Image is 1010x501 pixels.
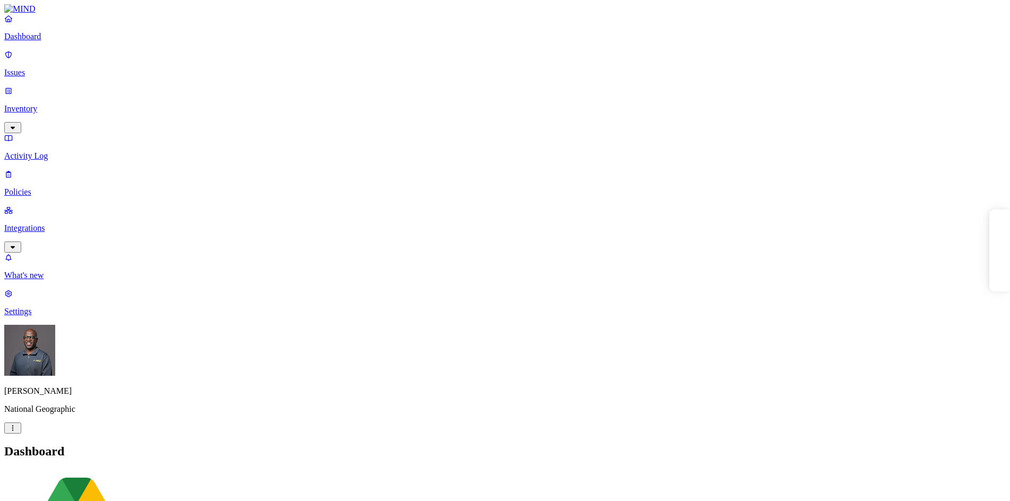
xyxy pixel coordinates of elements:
p: [PERSON_NAME] [4,386,1006,396]
a: Issues [4,50,1006,77]
p: Settings [4,307,1006,316]
p: What's new [4,271,1006,280]
a: What's new [4,253,1006,280]
img: MIND [4,4,36,14]
p: National Geographic [4,404,1006,414]
p: Integrations [4,223,1006,233]
img: Gregory Thomas [4,325,55,376]
a: Settings [4,289,1006,316]
p: Policies [4,187,1006,197]
p: Issues [4,68,1006,77]
a: MIND [4,4,1006,14]
p: Activity Log [4,151,1006,161]
a: Inventory [4,86,1006,132]
a: Integrations [4,205,1006,251]
a: Dashboard [4,14,1006,41]
h2: Dashboard [4,444,1006,459]
a: Activity Log [4,133,1006,161]
a: Policies [4,169,1006,197]
p: Dashboard [4,32,1006,41]
p: Inventory [4,104,1006,114]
